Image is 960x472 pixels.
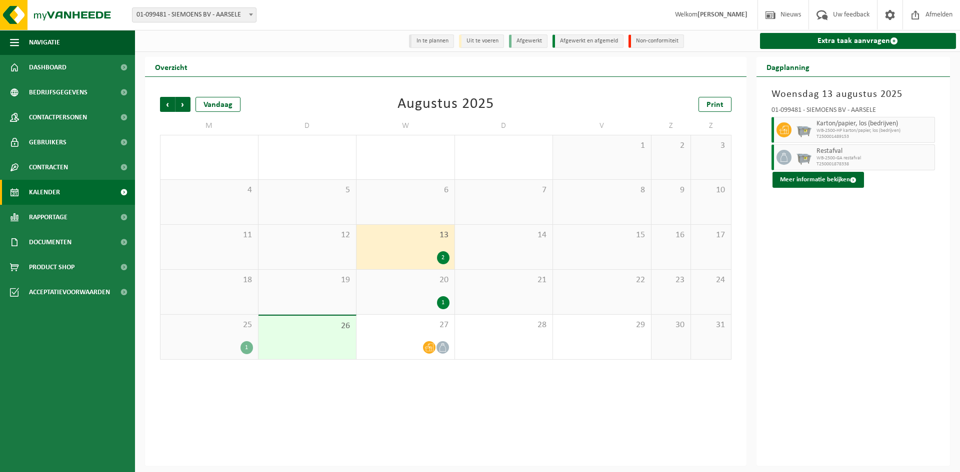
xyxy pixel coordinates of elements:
span: 9 [656,185,686,196]
div: 2 [437,251,449,264]
span: Contracten [29,155,68,180]
div: Augustus 2025 [397,97,494,112]
span: 22 [558,275,646,286]
span: WB-2500-GA restafval [816,155,932,161]
span: Rapportage [29,205,67,230]
span: 11 [165,230,253,241]
span: Navigatie [29,30,60,55]
span: Volgende [175,97,190,112]
span: Karton/papier, los (bedrijven) [816,120,932,128]
span: 25 [165,320,253,331]
li: Non-conformiteit [628,34,684,48]
span: T250001489153 [816,134,932,140]
h2: Dagplanning [756,57,819,76]
a: Extra taak aanvragen [760,33,956,49]
span: 12 [263,230,351,241]
img: WB-2500-GAL-GY-01 [796,150,811,165]
span: 28 [460,320,548,331]
span: 16 [656,230,686,241]
span: 19 [263,275,351,286]
span: 27 [361,320,449,331]
span: 14 [460,230,548,241]
span: 7 [460,185,548,196]
span: T250001878338 [816,161,932,167]
div: 1 [240,341,253,354]
span: 17 [696,230,725,241]
div: 1 [437,296,449,309]
span: 18 [165,275,253,286]
span: 24 [696,275,725,286]
span: 31 [696,320,725,331]
span: 5 [263,185,351,196]
span: 23 [656,275,686,286]
td: Z [691,117,731,135]
span: Gebruikers [29,130,66,155]
td: D [455,117,553,135]
span: 8 [558,185,646,196]
li: Uit te voeren [459,34,504,48]
span: Bedrijfsgegevens [29,80,87,105]
strong: [PERSON_NAME] [697,11,747,18]
td: M [160,117,258,135]
span: 13 [361,230,449,241]
li: In te plannen [409,34,454,48]
li: Afgewerkt en afgemeld [552,34,623,48]
span: Documenten [29,230,71,255]
span: Kalender [29,180,60,205]
span: 15 [558,230,646,241]
h3: Woensdag 13 augustus 2025 [771,87,935,102]
span: 21 [460,275,548,286]
span: Product Shop [29,255,74,280]
span: 10 [696,185,725,196]
span: Vorige [160,97,175,112]
li: Afgewerkt [509,34,547,48]
span: Contactpersonen [29,105,87,130]
td: D [258,117,357,135]
span: 3 [696,140,725,151]
span: Acceptatievoorwaarden [29,280,110,305]
td: V [553,117,651,135]
button: Meer informatie bekijken [772,172,864,188]
span: 29 [558,320,646,331]
span: 1 [558,140,646,151]
span: Print [706,101,723,109]
h2: Overzicht [145,57,197,76]
div: 01-099481 - SIEMOENS BV - AARSELE [771,107,935,117]
span: 26 [263,321,351,332]
td: Z [651,117,691,135]
span: 30 [656,320,686,331]
span: 4 [165,185,253,196]
td: W [356,117,455,135]
span: 2 [656,140,686,151]
span: 20 [361,275,449,286]
span: Dashboard [29,55,66,80]
div: Vandaag [195,97,240,112]
span: WB-2500-HP karton/papier, los (bedrijven) [816,128,932,134]
a: Print [698,97,731,112]
span: 01-099481 - SIEMOENS BV - AARSELE [132,8,256,22]
span: Restafval [816,147,932,155]
img: WB-2500-GAL-GY-01 [796,122,811,137]
span: 6 [361,185,449,196]
span: 01-099481 - SIEMOENS BV - AARSELE [132,7,256,22]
